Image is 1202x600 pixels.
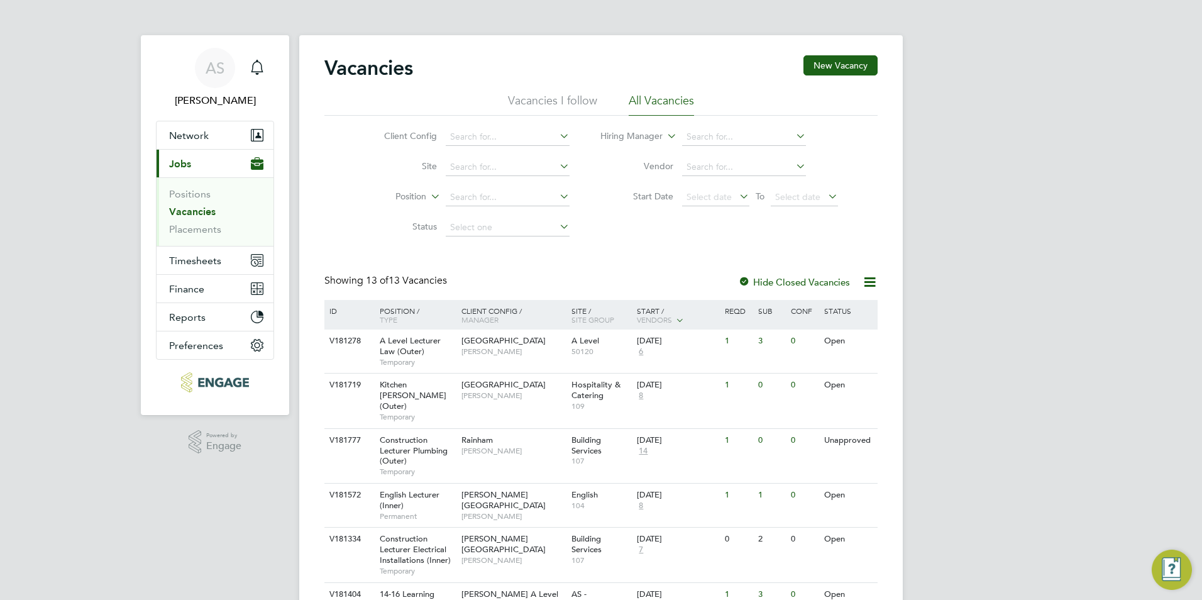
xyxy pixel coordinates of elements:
[722,484,754,507] div: 1
[755,429,788,452] div: 0
[755,484,788,507] div: 1
[637,446,649,457] span: 14
[461,435,493,445] span: Rainham
[326,528,370,551] div: V181334
[571,555,631,565] span: 107
[755,330,788,353] div: 3
[821,300,876,321] div: Status
[722,528,754,551] div: 0
[169,188,211,200] a: Positions
[206,430,241,441] span: Powered by
[157,247,273,274] button: Timesheets
[324,274,449,287] div: Showing
[637,589,719,600] div: [DATE]
[682,158,806,176] input: Search for...
[157,121,273,149] button: Network
[634,300,722,331] div: Start /
[461,347,565,357] span: [PERSON_NAME]
[803,55,878,75] button: New Vacancy
[821,429,876,452] div: Unapproved
[637,347,645,357] span: 6
[601,160,673,172] label: Vendor
[365,130,437,142] label: Client Config
[169,255,221,267] span: Timesheets
[380,533,451,565] span: Construction Lecturer Electrical Installations (Inner)
[571,347,631,357] span: 50120
[637,490,719,501] div: [DATE]
[169,340,223,352] span: Preferences
[637,391,645,401] span: 8
[326,300,370,321] div: ID
[380,335,441,357] span: A Level Lecturer Law (Outer)
[181,372,248,392] img: carbonrecruitment-logo-retina.png
[380,435,448,467] span: Construction Lecturer Plumbing (Outer)
[157,150,273,177] button: Jobs
[446,128,570,146] input: Search for...
[380,357,455,367] span: Temporary
[722,429,754,452] div: 1
[326,429,370,452] div: V181777
[686,191,732,203] span: Select date
[788,330,820,353] div: 0
[206,60,224,76] span: AS
[571,401,631,411] span: 109
[326,484,370,507] div: V181572
[568,300,634,330] div: Site /
[380,379,446,411] span: Kitchen [PERSON_NAME] (Outer)
[365,160,437,172] label: Site
[461,446,565,456] span: [PERSON_NAME]
[380,412,455,422] span: Temporary
[629,93,694,116] li: All Vacancies
[156,372,274,392] a: Go to home page
[637,501,645,511] span: 8
[461,391,565,401] span: [PERSON_NAME]
[206,441,241,452] span: Engage
[722,330,754,353] div: 1
[169,311,206,323] span: Reports
[571,335,599,346] span: A Level
[461,555,565,565] span: [PERSON_NAME]
[755,528,788,551] div: 2
[446,158,570,176] input: Search for...
[461,314,499,325] span: Manager
[380,511,455,521] span: Permanent
[169,223,221,235] a: Placements
[755,300,788,321] div: Sub
[141,35,289,415] nav: Main navigation
[590,130,663,143] label: Hiring Manager
[461,379,546,390] span: [GEOGRAPHIC_DATA]
[156,48,274,108] a: AS[PERSON_NAME]
[324,55,413,81] h2: Vacancies
[380,314,397,325] span: Type
[169,283,204,295] span: Finance
[446,189,570,206] input: Search for...
[637,534,719,545] div: [DATE]
[788,374,820,397] div: 0
[366,274,447,287] span: 13 Vacancies
[722,374,754,397] div: 1
[755,374,788,397] div: 0
[788,300,820,321] div: Conf
[738,276,850,288] label: Hide Closed Vacancies
[365,221,437,232] label: Status
[169,206,216,218] a: Vacancies
[637,545,645,555] span: 7
[722,300,754,321] div: Reqd
[380,467,455,477] span: Temporary
[354,191,426,203] label: Position
[571,456,631,466] span: 107
[156,93,274,108] span: Avais Sabir
[461,335,546,346] span: [GEOGRAPHIC_DATA]
[326,330,370,353] div: V181278
[788,528,820,551] div: 0
[821,528,876,551] div: Open
[788,484,820,507] div: 0
[169,130,209,142] span: Network
[370,300,458,330] div: Position /
[461,511,565,521] span: [PERSON_NAME]
[637,336,719,347] div: [DATE]
[788,429,820,452] div: 0
[775,191,820,203] span: Select date
[366,274,389,287] span: 13 of
[571,435,602,456] span: Building Services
